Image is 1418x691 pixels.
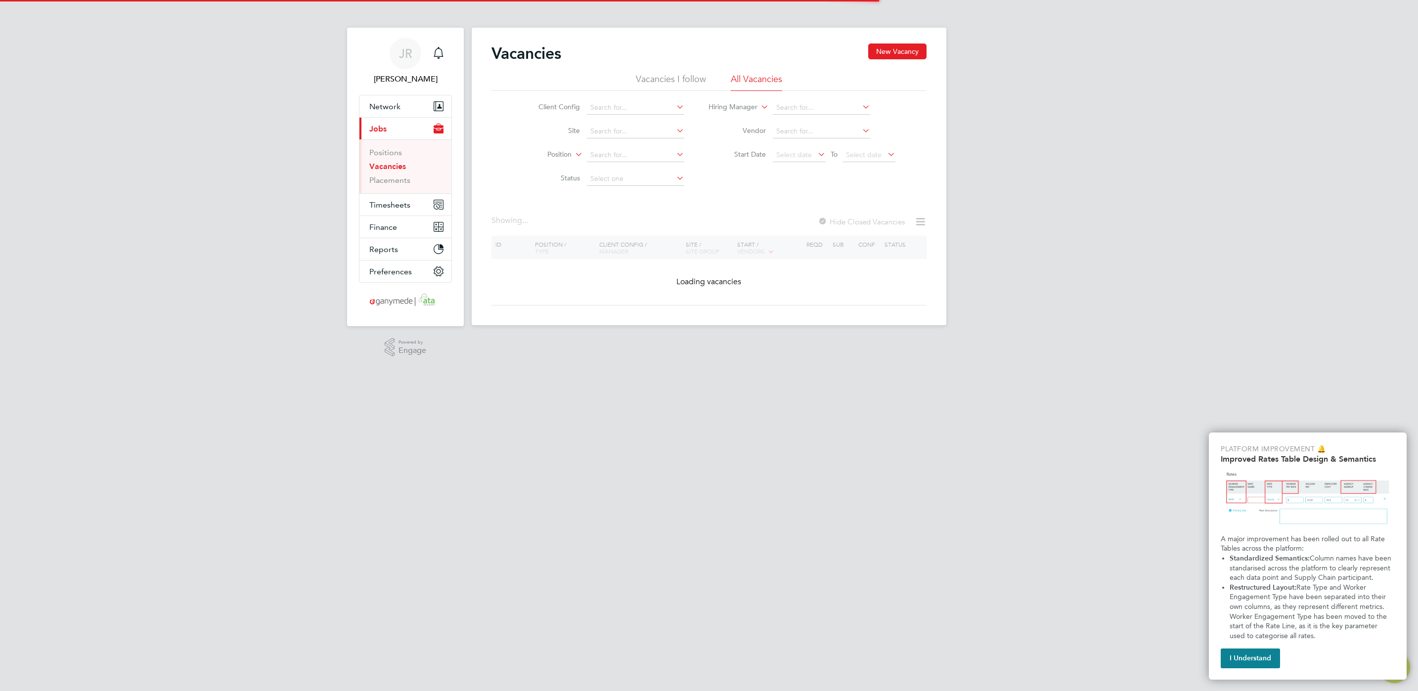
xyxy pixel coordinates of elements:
[369,175,410,185] a: Placements
[773,101,870,115] input: Search for...
[776,150,812,159] span: Select date
[587,125,684,138] input: Search for...
[399,338,426,346] span: Powered by
[868,43,927,59] button: New Vacancy
[523,173,580,182] label: Status
[587,148,684,162] input: Search for...
[369,200,410,210] span: Timesheets
[828,148,841,161] span: To
[515,150,572,160] label: Position
[399,47,412,60] span: JR
[709,126,766,135] label: Vendor
[636,73,706,91] li: Vacancies I follow
[523,126,580,135] label: Site
[359,73,452,85] span: Jordan Russell
[1209,432,1407,680] div: Improved Rate Table Semantics
[491,216,530,226] div: Showing
[1221,444,1395,454] p: Platform Improvement 🔔
[587,101,684,115] input: Search for...
[1230,554,1393,582] span: Column names have been standarised across the platform to clearly represent each data point and S...
[1221,648,1280,668] button: I Understand
[347,28,464,326] nav: Main navigation
[491,43,561,63] h2: Vacancies
[1221,454,1395,464] h2: Improved Rates Table Design & Semantics
[1230,554,1310,562] strong: Standardized Semantics:
[773,125,870,138] input: Search for...
[1230,583,1389,640] span: Rate Type and Worker Engagement Type have been separated into their own columns, as they represen...
[522,216,528,225] span: ...
[701,102,757,112] label: Hiring Manager
[367,293,444,308] img: ganymedesolutions-logo-retina.png
[359,38,452,85] a: Go to account details
[587,172,684,186] input: Select one
[709,150,766,159] label: Start Date
[818,217,905,226] label: Hide Closed Vacancies
[1230,583,1296,592] strong: Restructured Layout:
[846,150,882,159] span: Select date
[731,73,782,91] li: All Vacancies
[369,222,397,232] span: Finance
[359,293,452,308] a: Go to home page
[369,245,398,254] span: Reports
[369,267,412,276] span: Preferences
[369,162,406,171] a: Vacancies
[369,102,400,111] span: Network
[399,346,426,355] span: Engage
[369,124,387,133] span: Jobs
[523,102,580,111] label: Client Config
[1221,534,1395,554] p: A major improvement has been rolled out to all Rate Tables across the platform:
[369,148,402,157] a: Positions
[1221,468,1395,530] img: Updated Rates Table Design & Semantics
